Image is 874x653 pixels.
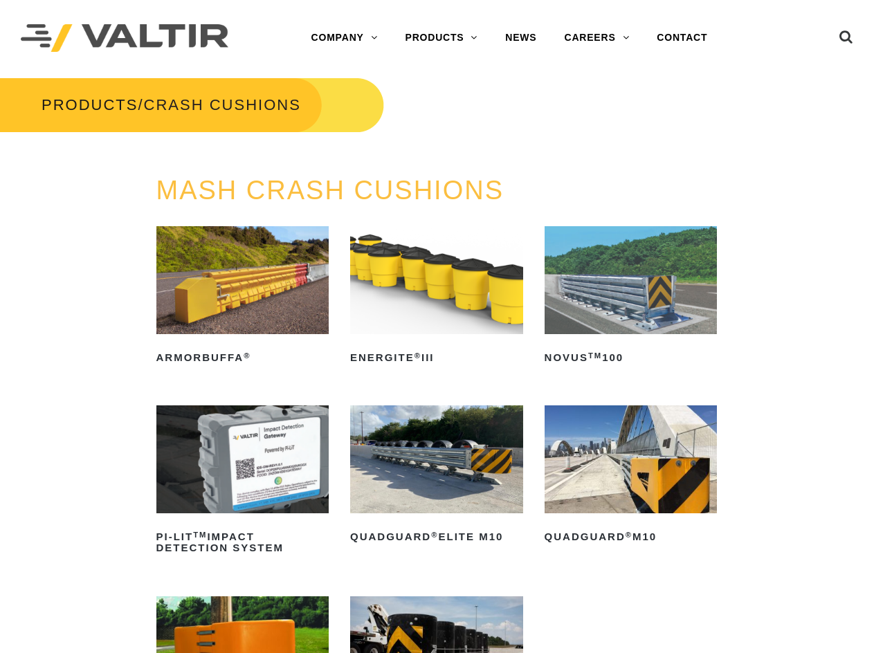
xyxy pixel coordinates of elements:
[156,405,329,559] a: PI-LITTMImpact Detection System
[545,226,718,369] a: NOVUSTM100
[431,531,438,539] sup: ®
[21,24,228,53] img: Valtir
[156,526,329,559] h2: PI-LIT Impact Detection System
[350,526,523,548] h2: QuadGuard Elite M10
[545,526,718,548] h2: QuadGuard M10
[42,96,138,113] a: PRODUCTS
[588,351,602,360] sup: TM
[156,347,329,369] h2: ArmorBuffa
[626,531,632,539] sup: ®
[545,405,718,548] a: QuadGuard®M10
[415,351,421,360] sup: ®
[545,347,718,369] h2: NOVUS 100
[244,351,251,360] sup: ®
[491,24,550,52] a: NEWS
[643,24,721,52] a: CONTACT
[392,24,492,52] a: PRODUCTS
[350,405,523,548] a: QuadGuard®Elite M10
[550,24,643,52] a: CAREERS
[156,176,504,205] a: MASH CRASH CUSHIONS
[350,226,523,369] a: ENERGITE®III
[144,96,301,113] span: CRASH CUSHIONS
[193,531,207,539] sup: TM
[298,24,392,52] a: COMPANY
[350,347,523,369] h2: ENERGITE III
[156,226,329,369] a: ArmorBuffa®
